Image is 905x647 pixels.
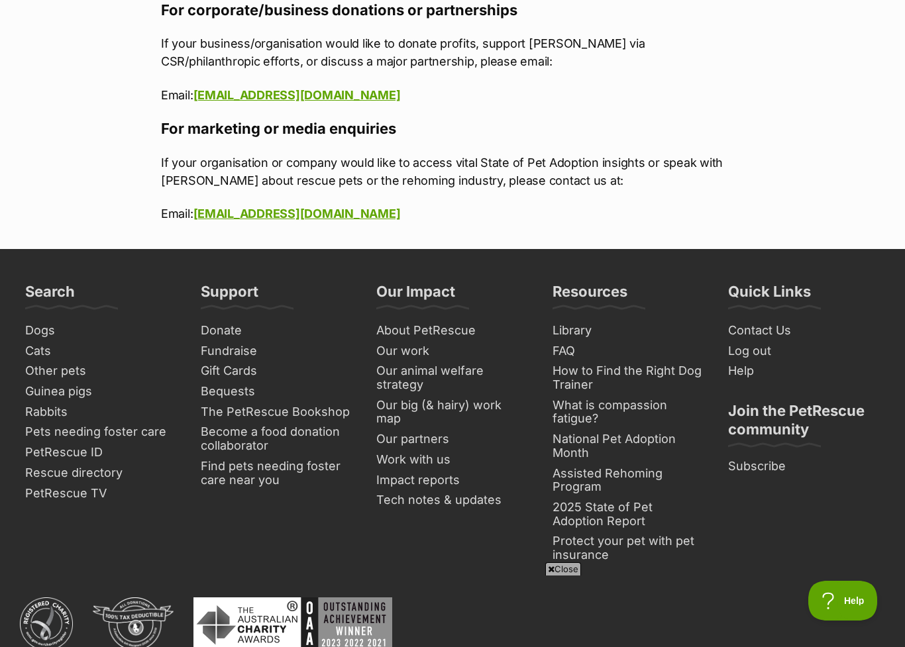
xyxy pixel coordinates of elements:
[371,341,533,362] a: Our work
[728,401,880,446] h3: Join the PetRescue community
[161,86,744,104] p: Email:
[20,483,182,504] a: PetRescue TV
[371,490,533,511] a: Tech notes & updates
[161,119,744,138] h3: For marketing or media enquiries
[547,464,710,497] a: Assisted Rehoming Program
[195,341,358,362] a: Fundraise
[20,463,182,483] a: Rescue directory
[20,381,182,402] a: Guinea pigs
[728,282,811,309] h3: Quick Links
[20,321,182,341] a: Dogs
[545,562,581,575] span: Close
[201,282,258,309] h3: Support
[20,341,182,362] a: Cats
[547,395,710,429] a: What is compassion fatigue?
[376,282,455,309] h3: Our Impact
[723,456,885,477] a: Subscribe
[195,402,358,423] a: The PetRescue Bookshop
[20,402,182,423] a: Rabbits
[195,361,358,381] a: Gift Cards
[723,321,885,341] a: Contact Us
[161,154,744,189] p: If your organisation or company would like to access vital State of Pet Adoption insights or spea...
[808,581,878,621] iframe: Help Scout Beacon - Open
[723,341,885,362] a: Log out
[547,531,710,565] a: Protect your pet with pet insurance
[195,381,358,402] a: Bequests
[20,361,182,381] a: Other pets
[371,450,533,470] a: Work with us
[195,422,358,456] a: Become a food donation collaborator
[195,321,358,341] a: Donate
[547,321,710,341] a: Library
[161,205,744,223] p: Email:
[723,361,885,381] a: Help
[161,1,744,19] h3: For corporate/business donations or partnerships
[20,442,182,463] a: PetRescue ID
[25,282,75,309] h3: Search
[371,470,533,491] a: Impact reports
[547,341,710,362] a: FAQ
[195,456,358,490] a: Find pets needing foster care near you
[20,422,182,442] a: Pets needing foster care
[371,361,533,395] a: Our animal welfare strategy
[193,88,401,102] a: [EMAIL_ADDRESS][DOMAIN_NAME]
[553,282,627,309] h3: Resources
[547,361,710,395] a: How to Find the Right Dog Trainer
[193,207,401,221] a: [EMAIL_ADDRESS][DOMAIN_NAME]
[371,321,533,341] a: About PetRescue
[371,429,533,450] a: Our partners
[161,34,744,70] p: If your business/organisation would like to donate profits, support [PERSON_NAME] via CSR/philant...
[131,581,774,640] iframe: Advertisement
[547,429,710,463] a: National Pet Adoption Month
[547,497,710,531] a: 2025 State of Pet Adoption Report
[371,395,533,429] a: Our big (& hairy) work map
